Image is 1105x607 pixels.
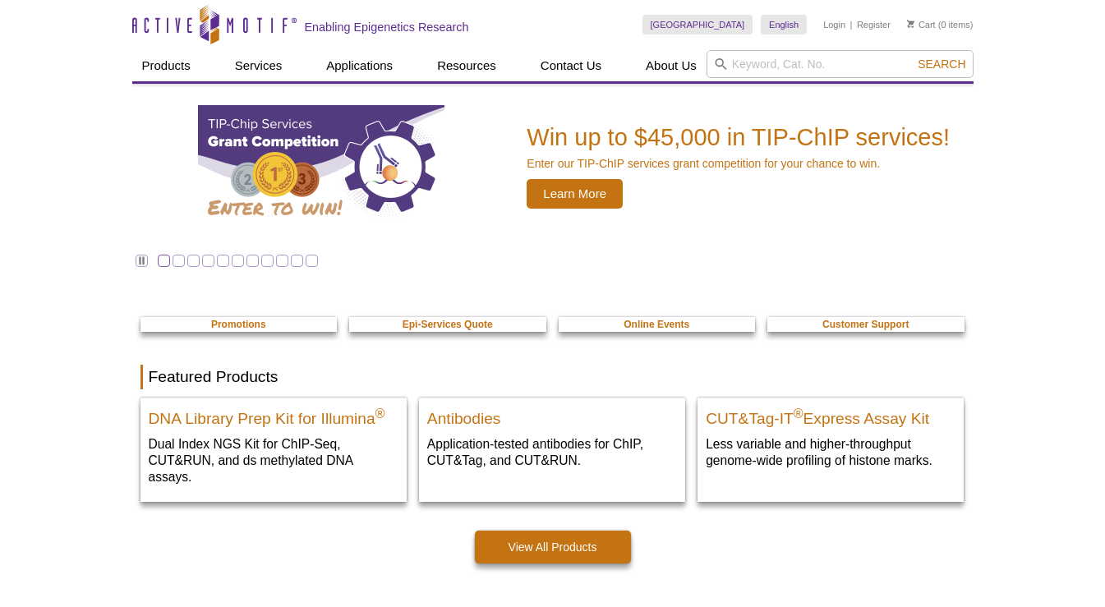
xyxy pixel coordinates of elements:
li: | [850,15,853,34]
a: Register [857,19,891,30]
a: Contact Us [531,50,611,81]
a: Resources [427,50,506,81]
a: Online Events [624,317,689,332]
strong: Promotions [211,319,266,330]
a: Go to slide 3 [187,255,200,267]
span: Search [918,57,965,71]
h2: DNA Library Prep Kit for Illumina [149,402,398,427]
a: TIP-ChIP Services Grant Competition Win up to $45,000 in TIP-ChIP services! Enter our TIP-ChIP se... [132,84,974,250]
p: Dual Index NGS Kit for ChIP-Seq, CUT&RUN, and ds methylated DNA assays. [149,435,398,485]
p: Enter our TIP-ChIP services grant competition for your chance to win. [527,156,950,171]
a: Toggle autoplay [136,255,148,267]
a: Products [132,50,200,81]
a: Applications [316,50,403,81]
li: (0 items) [907,15,974,34]
h2: Featured Products [140,365,965,389]
img: Your Cart [907,20,914,28]
a: Go to slide 7 [246,255,259,267]
span: Learn More [527,179,623,209]
a: CUT&Tag-IT® Express Assay Kit CUT&Tag-IT®Express Assay Kit Less variable and higher-throughput ge... [698,398,964,485]
strong: Epi-Services Quote [403,319,493,330]
img: TIP-ChIP Services Grant Competition [198,105,444,228]
sup: ® [794,407,803,421]
a: Login [823,19,845,30]
h2: Antibodies [427,402,677,427]
a: Epi-Services Quote [403,317,493,332]
a: Cart [907,19,936,30]
a: Promotions [211,317,266,332]
a: DNA Library Prep Kit for Illumina DNA Library Prep Kit for Illumina® Dual Index NGS Kit for ChIP-... [140,398,407,502]
a: [GEOGRAPHIC_DATA] [642,15,753,34]
sup: ® [375,407,385,421]
button: Search [913,57,970,71]
a: Go to slide 10 [291,255,303,267]
a: Go to slide 1 [158,255,170,267]
input: Keyword, Cat. No. [707,50,974,78]
strong: Customer Support [822,319,909,330]
h2: Enabling Epigenetics Research [305,20,469,34]
h2: Win up to $45,000 in TIP-ChIP services! [527,125,950,149]
a: Go to slide 5 [217,255,229,267]
a: English [761,15,807,34]
a: Go to slide 4 [202,255,214,267]
strong: Online Events [624,319,689,330]
a: View All Products [475,531,631,563]
p: Less variable and higher-throughput genome-wide profiling of histone marks​. [706,435,955,469]
a: Go to slide 6 [232,255,244,267]
h2: CUT&Tag-IT Express Assay Kit [706,402,955,427]
a: Customer Support [822,317,909,332]
a: About Us [636,50,707,81]
a: Go to slide 11 [306,255,318,267]
a: All Antibodies Antibodies Application-tested antibodies for ChIP, CUT&Tag, and CUT&RUN. [419,398,685,485]
a: Go to slide 2 [173,255,185,267]
p: Application-tested antibodies for ChIP, CUT&Tag, and CUT&RUN. [427,435,677,469]
a: Services [225,50,292,81]
a: Go to slide 9 [276,255,288,267]
article: TIP-ChIP Services Grant Competition [132,84,974,250]
a: Go to slide 8 [261,255,274,267]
